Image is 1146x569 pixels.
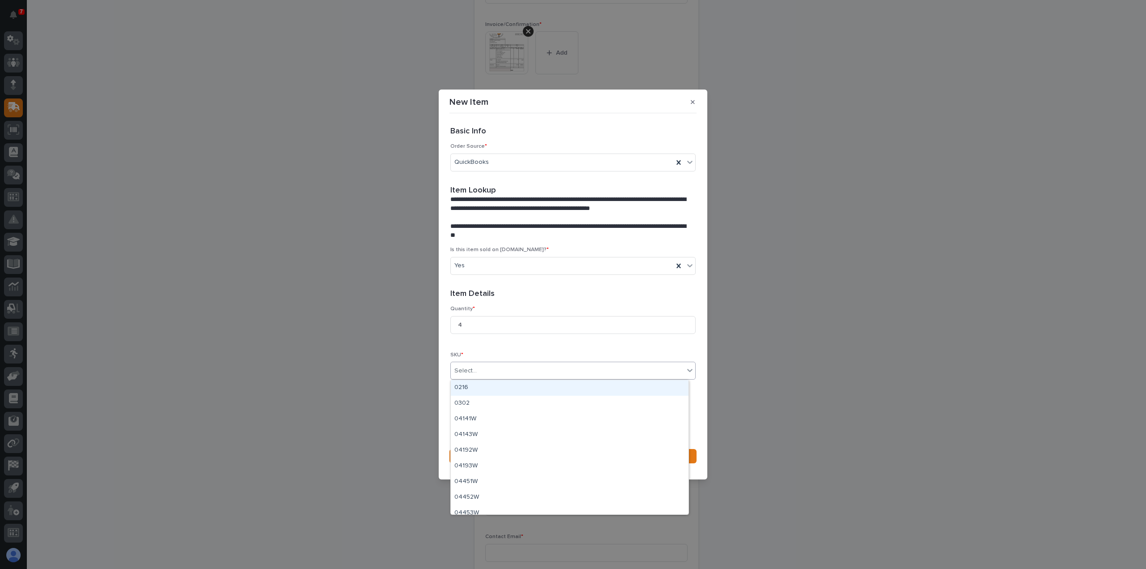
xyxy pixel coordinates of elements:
span: Order Source [450,144,487,149]
div: 04192W [451,443,688,458]
span: Yes [454,261,465,270]
div: 04452W [451,490,688,505]
button: Save [449,449,697,463]
h2: Item Lookup [450,186,496,196]
span: SKU [450,352,463,358]
div: 04453W [451,505,688,521]
div: 04141W [451,411,688,427]
h2: Item Details [450,289,495,299]
span: Quantity [450,306,475,312]
div: Select... [454,366,477,376]
div: 04451W [451,474,688,490]
h2: Basic Info [450,127,486,137]
div: 04143W [451,427,688,443]
span: QuickBooks [454,158,489,167]
span: Is this item sold on [DOMAIN_NAME]? [450,247,549,252]
div: 0216 [451,380,688,396]
div: 0302 [451,396,688,411]
div: 04193W [451,458,688,474]
p: New Item [449,97,488,107]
